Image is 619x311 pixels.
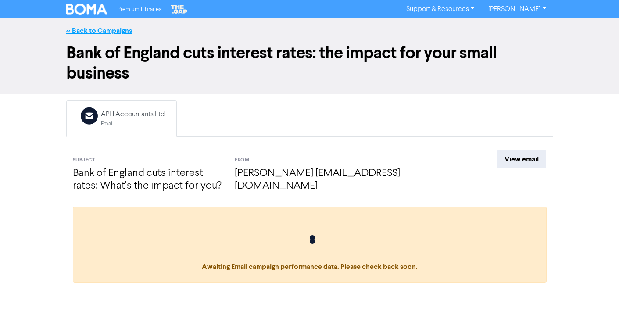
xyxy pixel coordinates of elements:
[169,4,189,15] img: The Gap
[82,235,537,271] span: Awaiting Email campaign performance data. Please check back soon.
[66,43,553,83] h1: Bank of England cuts interest rates: the impact for your small business
[101,109,165,120] div: APH Accountants Ltd
[506,216,619,311] iframe: Chat Widget
[66,4,107,15] img: BOMA Logo
[118,7,162,12] span: Premium Libraries:
[497,150,546,168] a: View email
[101,120,165,128] div: Email
[73,157,222,164] div: Subject
[73,167,222,193] h4: Bank of England cuts interest rates: What's the impact for you?
[399,2,481,16] a: Support & Resources
[66,26,132,35] a: << Back to Campaigns
[235,157,465,164] div: From
[235,167,465,193] h4: [PERSON_NAME] [EMAIL_ADDRESS][DOMAIN_NAME]
[481,2,553,16] a: [PERSON_NAME]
